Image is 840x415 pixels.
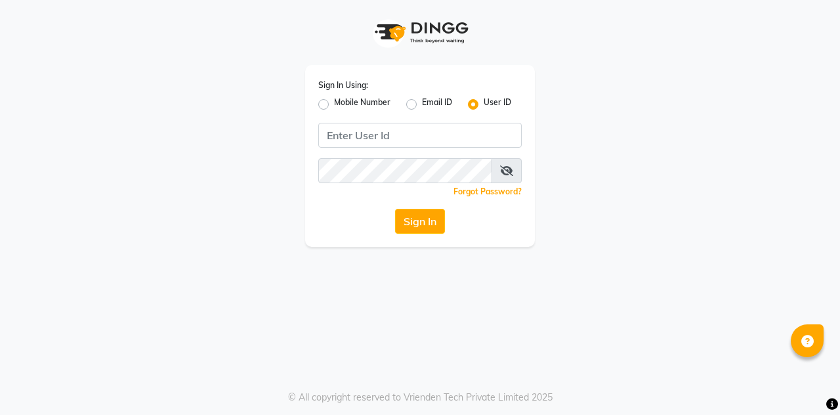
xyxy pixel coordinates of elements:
input: Username [318,123,522,148]
button: Sign In [395,209,445,234]
a: Forgot Password? [453,186,522,196]
label: User ID [484,97,511,112]
label: Email ID [422,97,452,112]
label: Mobile Number [334,97,390,112]
img: logo1.svg [367,13,472,52]
label: Sign In Using: [318,79,368,91]
input: Username [318,158,492,183]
